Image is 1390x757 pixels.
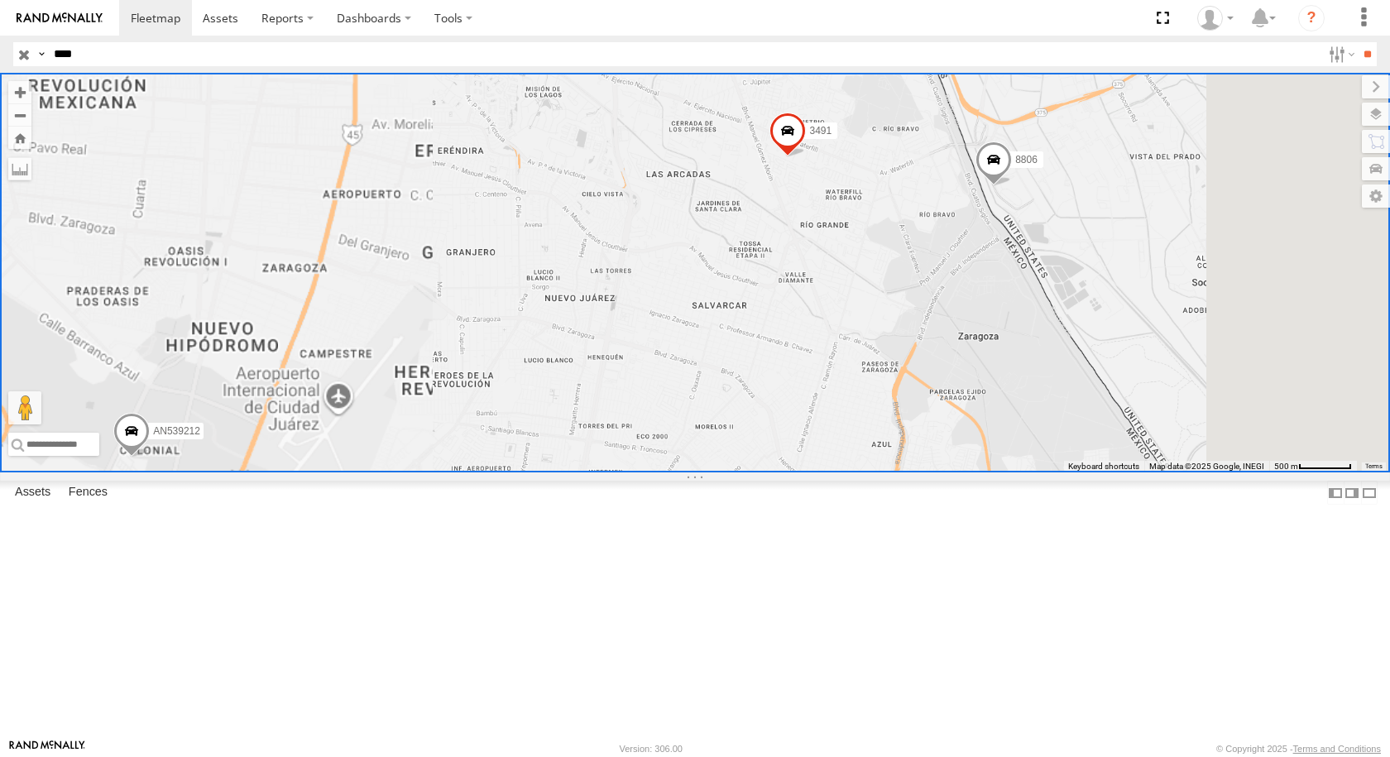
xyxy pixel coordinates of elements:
[1149,462,1264,471] span: Map data ©2025 Google, INEGI
[1361,481,1378,505] label: Hide Summary Table
[1344,481,1360,505] label: Dock Summary Table to the Right
[1068,461,1139,472] button: Keyboard shortcuts
[153,424,200,436] span: AN539212
[1274,462,1298,471] span: 500 m
[1362,184,1390,208] label: Map Settings
[1365,463,1383,470] a: Terms (opens in new tab)
[17,12,103,24] img: rand-logo.svg
[8,391,41,424] button: Drag Pegman onto the map to open Street View
[8,157,31,180] label: Measure
[1293,744,1381,754] a: Terms and Conditions
[809,125,832,137] span: 3491
[7,482,59,505] label: Assets
[1015,153,1038,165] span: 8806
[9,740,85,757] a: Visit our Website
[1327,481,1344,505] label: Dock Summary Table to the Left
[8,127,31,149] button: Zoom Home
[60,482,116,505] label: Fences
[1322,42,1358,66] label: Search Filter Options
[35,42,48,66] label: Search Query
[1298,5,1325,31] i: ?
[8,103,31,127] button: Zoom out
[620,744,683,754] div: Version: 306.00
[1216,744,1381,754] div: © Copyright 2025 -
[1269,461,1357,472] button: Map Scale: 500 m per 61 pixels
[8,81,31,103] button: Zoom in
[1191,6,1239,31] div: MANUEL HERNANDEZ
